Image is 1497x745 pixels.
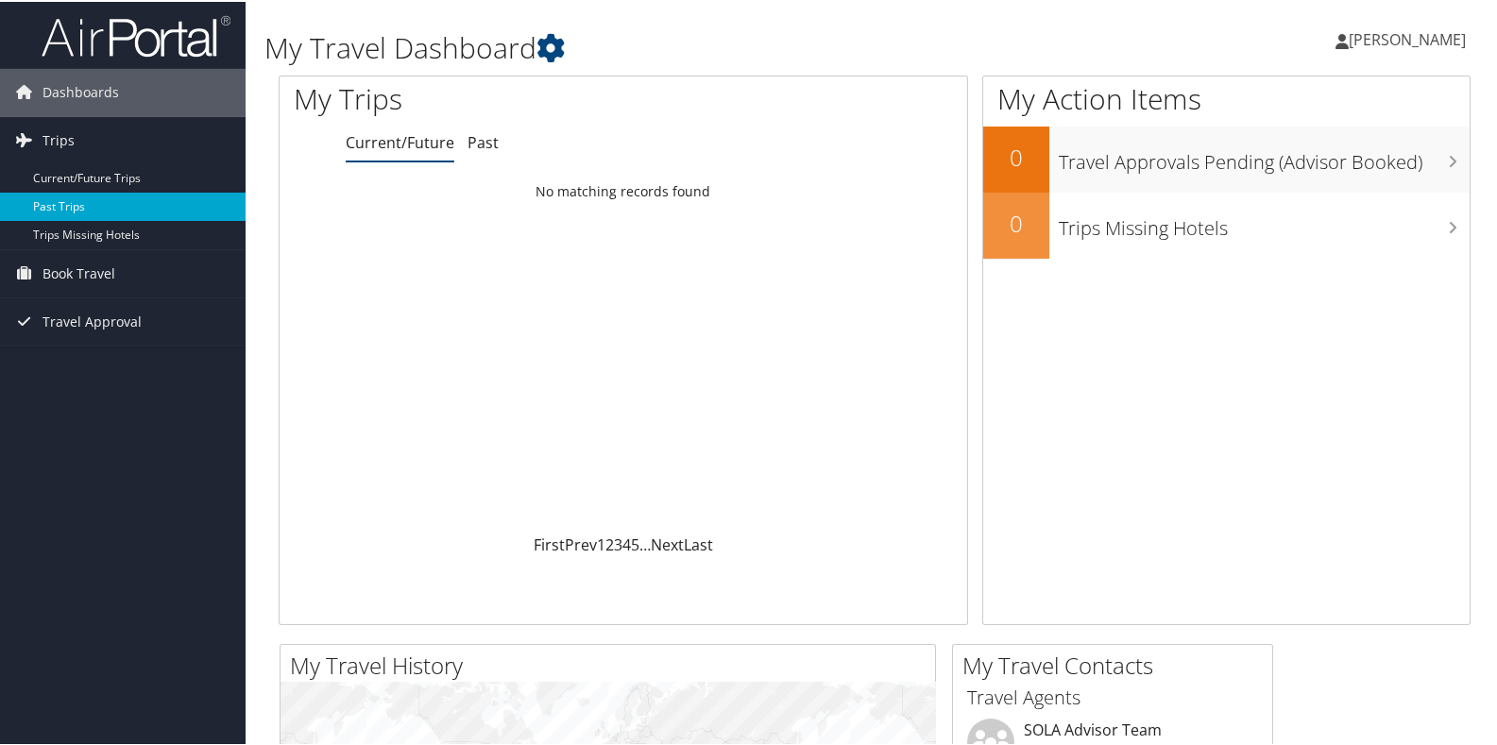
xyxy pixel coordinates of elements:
a: Current/Future [346,130,454,151]
a: 1 [597,533,605,553]
a: 3 [614,533,622,553]
h1: My Action Items [983,77,1470,117]
h1: My Travel Dashboard [264,26,1078,66]
span: Trips [43,115,75,162]
h3: Travel Approvals Pending (Advisor Booked) [1059,138,1470,174]
a: Next [651,533,684,553]
h2: My Travel Contacts [962,648,1272,680]
span: Dashboards [43,67,119,114]
a: 0Travel Approvals Pending (Advisor Booked) [983,125,1470,191]
a: 2 [605,533,614,553]
a: First [534,533,565,553]
h2: 0 [983,206,1049,238]
h3: Trips Missing Hotels [1059,204,1470,240]
h3: Travel Agents [967,683,1258,709]
span: [PERSON_NAME] [1349,27,1466,48]
a: 4 [622,533,631,553]
a: 0Trips Missing Hotels [983,191,1470,257]
h2: 0 [983,140,1049,172]
td: No matching records found [280,173,967,207]
a: Prev [565,533,597,553]
span: Travel Approval [43,296,142,344]
span: … [639,533,651,553]
h2: My Travel History [290,648,935,680]
a: 5 [631,533,639,553]
span: Book Travel [43,248,115,296]
a: [PERSON_NAME] [1335,9,1485,66]
a: Past [468,130,499,151]
img: airportal-logo.png [42,12,230,57]
h1: My Trips [294,77,667,117]
a: Last [684,533,713,553]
